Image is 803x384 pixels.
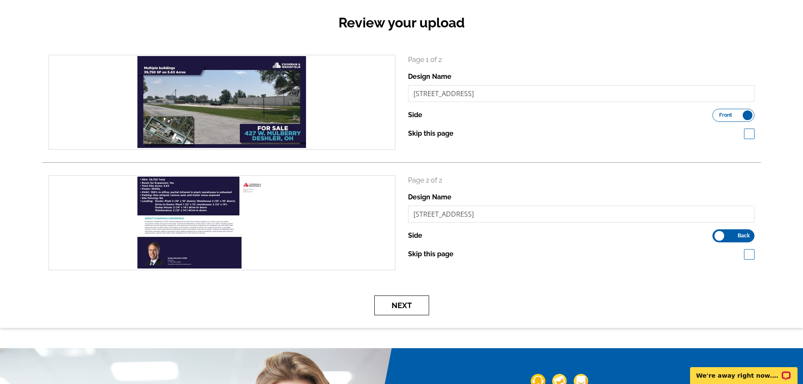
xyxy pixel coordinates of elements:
label: Design Name [408,192,451,202]
span: Back [738,234,750,238]
span: Front [719,113,732,117]
label: Skip this page [408,249,454,259]
label: Side [408,110,422,120]
label: Design Name [408,72,451,82]
p: Page 2 of 2 [408,175,755,185]
button: Next [374,295,429,315]
label: Side [408,231,422,241]
iframe: LiveChat chat widget [685,357,803,384]
label: Skip this page [408,129,454,139]
h2: Review your upload [42,15,761,31]
input: File Name [408,206,755,223]
input: File Name [408,85,755,102]
p: Page 1 of 2 [408,55,755,65]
